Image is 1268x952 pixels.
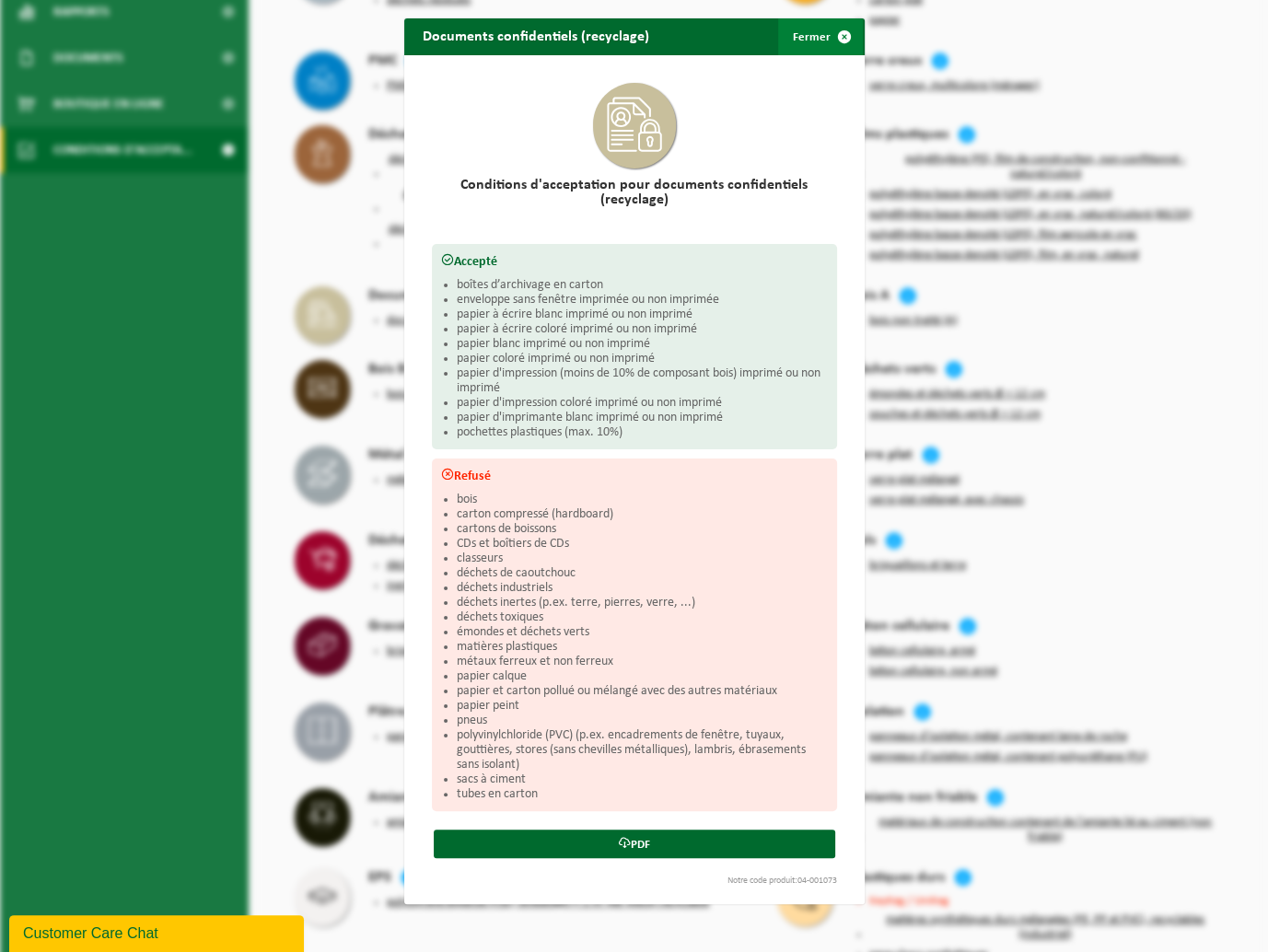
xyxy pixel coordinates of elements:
[457,625,828,640] li: émondes et déchets verts
[457,787,828,802] li: tubes en carton
[423,877,846,886] div: Notre code produit:04-001073
[457,772,828,787] li: sacs à ciment
[457,493,828,507] li: bois
[457,396,828,411] li: papier d'impression coloré imprimé ou non imprimé
[457,352,828,366] li: papier coloré imprimé ou non imprimé
[457,655,828,669] li: métaux ferreux et non ferreux
[457,522,828,537] li: cartons de boissons
[778,18,863,55] button: Fermer
[457,669,828,684] li: papier calque
[457,278,828,293] li: boîtes d’archivage en carton
[457,566,828,581] li: déchets de caoutchouc
[457,640,828,655] li: matières plastiques
[457,684,828,699] li: papier et carton pollué ou mélangé avec des autres matériaux
[432,178,837,207] h2: Conditions d'acceptation pour documents confidentiels (recyclage)
[404,18,668,53] h2: Documents confidentiels (recyclage)
[457,610,828,625] li: déchets toxiques
[457,728,828,772] li: polyvinylchloride (PVC) (p.ex. encadrements de fenêtre, tuyaux, gouttières, stores (sans cheville...
[457,596,828,610] li: déchets inertes (p.ex. terre, pierres, verre, ...)
[457,551,828,566] li: classeurs
[441,468,828,483] h3: Refusé
[457,714,828,728] li: pneus
[457,337,828,352] li: papier blanc imprimé ou non imprimé
[457,507,828,522] li: carton compressé (hardboard)
[457,411,828,425] li: papier d'imprimante blanc imprimé ou non imprimé
[457,425,828,440] li: pochettes plastiques (max. 10%)
[441,253,828,269] h3: Accepté
[434,830,835,858] a: PDF
[457,581,828,596] li: déchets industriels
[9,911,308,952] iframe: chat widget
[457,308,828,322] li: papier à écrire blanc imprimé ou non imprimé
[457,366,828,396] li: papier d'impression (moins de 10% de composant bois) imprimé ou non imprimé
[457,293,828,308] li: enveloppe sans fenêtre imprimée ou non imprimée
[457,537,828,551] li: CDs et boîtiers de CDs
[457,322,828,337] li: papier à écrire coloré imprimé ou non imprimé
[457,699,828,714] li: papier peint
